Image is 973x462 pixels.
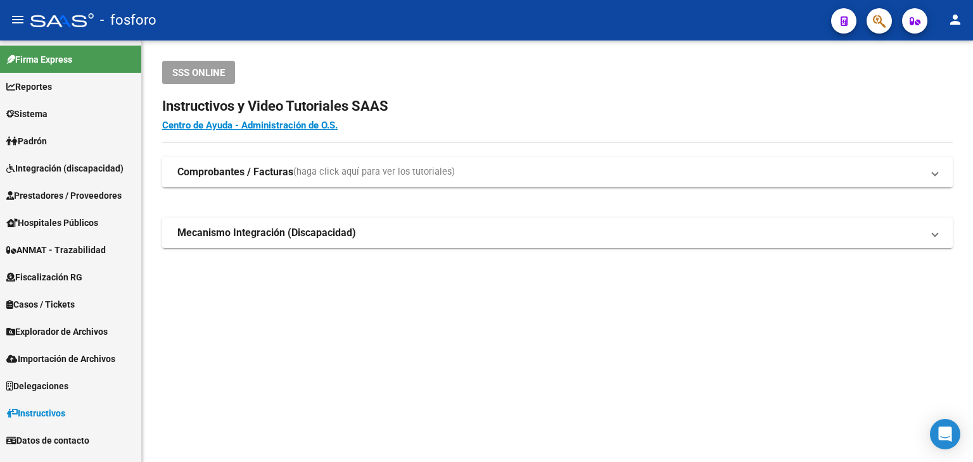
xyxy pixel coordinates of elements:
span: (haga click aquí para ver los tutoriales) [293,165,455,179]
span: Firma Express [6,53,72,66]
a: Centro de Ayuda - Administración de O.S. [162,120,338,131]
span: Importación de Archivos [6,352,115,366]
span: SSS ONLINE [172,67,225,78]
span: ANMAT - Trazabilidad [6,243,106,257]
span: Prestadores / Proveedores [6,189,122,203]
span: Datos de contacto [6,434,89,447]
span: Integración (discapacidad) [6,161,124,175]
mat-expansion-panel-header: Mecanismo Integración (Discapacidad) [162,218,953,248]
div: Open Intercom Messenger [930,419,960,449]
span: Explorador de Archivos [6,325,108,339]
mat-icon: person [948,12,963,27]
mat-icon: menu [10,12,25,27]
strong: Comprobantes / Facturas [177,165,293,179]
h2: Instructivos y Video Tutoriales SAAS [162,94,953,118]
span: Padrón [6,134,47,148]
span: Casos / Tickets [6,297,75,311]
span: Hospitales Públicos [6,216,98,230]
button: SSS ONLINE [162,61,235,84]
span: Delegaciones [6,379,68,393]
strong: Mecanismo Integración (Discapacidad) [177,226,356,240]
span: Reportes [6,80,52,94]
span: Instructivos [6,406,65,420]
mat-expansion-panel-header: Comprobantes / Facturas(haga click aquí para ver los tutoriales) [162,157,953,187]
span: Sistema [6,107,48,121]
span: Fiscalización RG [6,270,82,284]
span: - fosforo [100,6,156,34]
